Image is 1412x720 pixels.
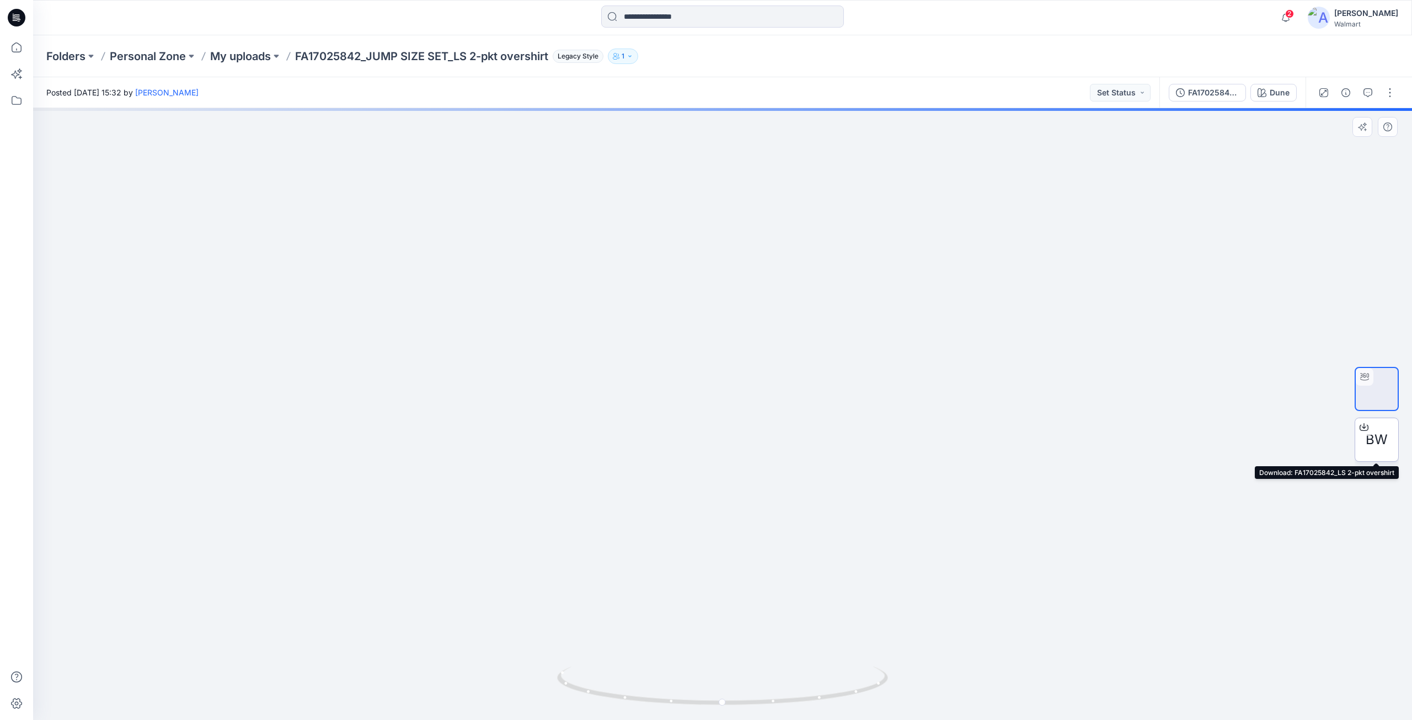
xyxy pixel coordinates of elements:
[1188,87,1239,99] div: FA17025842_LS 2-pkt overshirt
[1285,9,1294,18] span: 2
[110,49,186,64] a: Personal Zone
[46,87,199,98] span: Posted [DATE] 15:32 by
[1270,87,1290,99] div: Dune
[622,50,624,62] p: 1
[135,88,199,97] a: [PERSON_NAME]
[210,49,271,64] a: My uploads
[553,50,603,63] span: Legacy Style
[46,49,85,64] a: Folders
[1337,84,1355,102] button: Details
[1308,7,1330,29] img: avatar
[1366,430,1388,450] span: BW
[1334,7,1398,20] div: [PERSON_NAME]
[1334,20,1398,28] div: Walmart
[608,49,638,64] button: 1
[1250,84,1297,102] button: Dune
[1169,84,1246,102] button: FA17025842_LS 2-pkt overshirt
[295,49,548,64] p: FA17025842_JUMP SIZE SET_LS 2-pkt overshirt
[548,49,603,64] button: Legacy Style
